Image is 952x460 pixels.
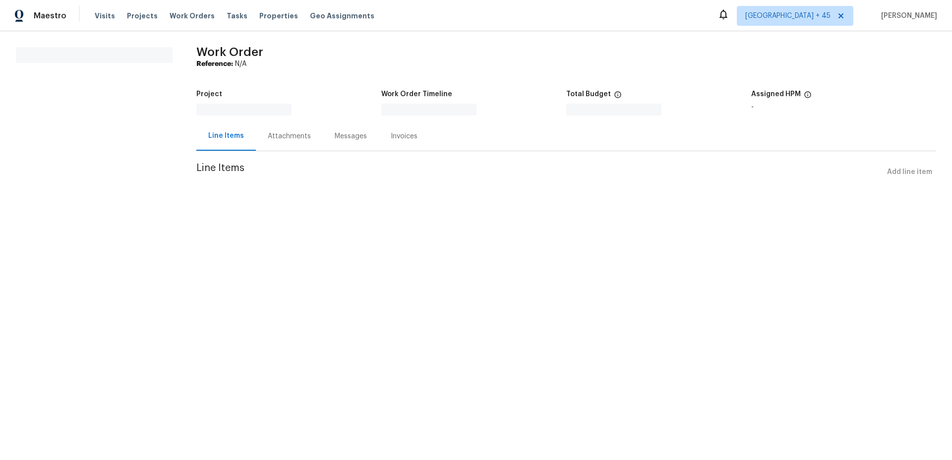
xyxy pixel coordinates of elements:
div: Line Items [208,131,244,141]
h5: Project [196,91,222,98]
span: Properties [259,11,298,21]
span: Maestro [34,11,66,21]
span: Line Items [196,163,883,181]
span: Work Orders [170,11,215,21]
h5: Assigned HPM [751,91,801,98]
div: Attachments [268,131,311,141]
h5: Total Budget [566,91,611,98]
div: N/A [196,59,936,69]
span: The hpm assigned to this work order. [804,91,812,104]
div: - [751,104,936,111]
div: Messages [335,131,367,141]
span: Work Order [196,46,263,58]
span: [PERSON_NAME] [877,11,937,21]
span: Tasks [227,12,247,19]
b: Reference: [196,60,233,67]
span: Visits [95,11,115,21]
span: Geo Assignments [310,11,374,21]
h5: Work Order Timeline [381,91,452,98]
span: [GEOGRAPHIC_DATA] + 45 [745,11,831,21]
span: Projects [127,11,158,21]
div: Invoices [391,131,417,141]
span: The total cost of line items that have been proposed by Opendoor. This sum includes line items th... [614,91,622,104]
